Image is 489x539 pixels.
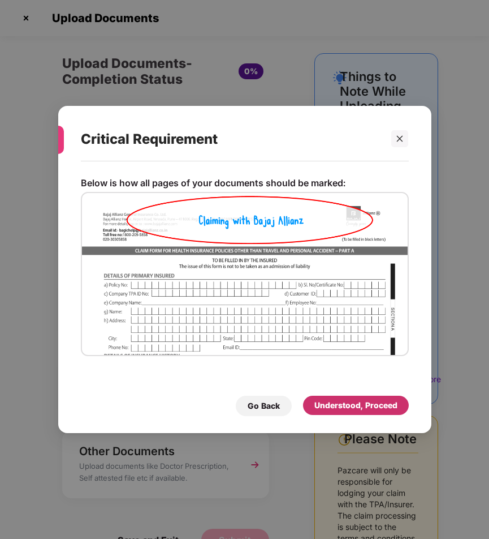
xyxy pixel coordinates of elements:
[396,135,404,143] span: close
[81,117,382,161] div: Critical Requirement
[81,192,409,356] img: bajajAllianz.png
[81,177,345,189] p: Below is how all pages of your documents should be marked:
[248,400,280,412] div: Go Back
[314,399,397,412] div: Understood, Proceed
